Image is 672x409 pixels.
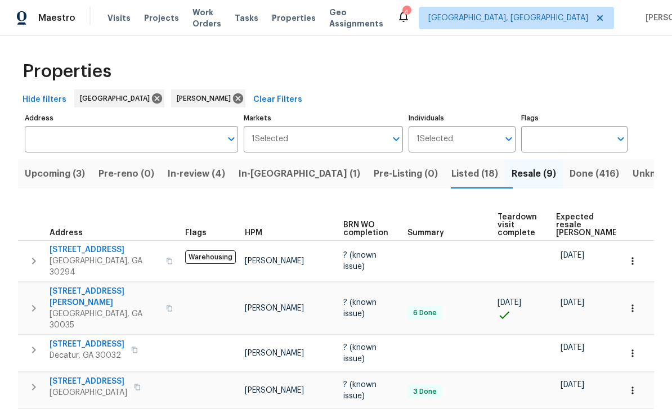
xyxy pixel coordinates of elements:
span: Geo Assignments [329,7,383,29]
span: Warehousing [185,250,236,264]
span: In-review (4) [168,166,225,182]
button: Open [388,131,404,147]
span: Teardown visit complete [498,213,537,237]
button: Open [613,131,629,147]
span: [STREET_ADDRESS] [50,376,127,387]
button: Open [223,131,239,147]
span: [DATE] [561,381,584,389]
span: In-[GEOGRAPHIC_DATA] (1) [239,166,360,182]
div: 4 [402,7,410,18]
button: Open [501,131,517,147]
span: Flags [185,229,207,237]
span: Expected resale [PERSON_NAME] [556,213,620,237]
span: Done (416) [570,166,619,182]
span: [PERSON_NAME] [245,257,304,265]
span: Hide filters [23,93,66,107]
span: Properties [272,12,316,24]
span: HPM [245,229,262,237]
span: ? (known issue) [343,381,377,400]
span: 6 Done [409,308,441,318]
span: [DATE] [561,251,584,259]
span: Decatur, GA 30032 [50,350,124,361]
span: Maestro [38,12,75,24]
span: Listed (18) [451,166,498,182]
span: 3 Done [409,387,441,397]
span: Properties [23,66,111,77]
span: Resale (9) [512,166,556,182]
span: 1 Selected [252,134,288,144]
span: [PERSON_NAME] [245,304,304,312]
span: Upcoming (3) [25,166,85,182]
span: Pre-reno (0) [98,166,154,182]
span: [STREET_ADDRESS] [50,339,124,350]
div: [GEOGRAPHIC_DATA] [74,89,164,107]
span: 1 Selected [416,134,453,144]
span: [GEOGRAPHIC_DATA], GA 30035 [50,308,159,331]
span: [GEOGRAPHIC_DATA] [80,93,154,104]
span: Address [50,229,83,237]
span: ? (known issue) [343,344,377,363]
span: Tasks [235,14,258,22]
label: Individuals [409,115,515,122]
span: Summary [407,229,444,237]
div: [PERSON_NAME] [171,89,245,107]
span: [DATE] [561,344,584,352]
label: Flags [521,115,628,122]
span: Visits [107,12,131,24]
span: [STREET_ADDRESS] [50,244,159,255]
label: Address [25,115,238,122]
span: BRN WO completion [343,221,388,237]
span: ? (known issue) [343,299,377,318]
span: ? (known issue) [343,251,377,271]
span: [DATE] [561,299,584,307]
span: Work Orders [192,7,221,29]
span: [PERSON_NAME] [177,93,235,104]
span: Projects [144,12,179,24]
span: [GEOGRAPHIC_DATA] [50,387,127,398]
span: [PERSON_NAME] [245,386,304,394]
span: [GEOGRAPHIC_DATA], [GEOGRAPHIC_DATA] [428,12,588,24]
span: Pre-Listing (0) [374,166,438,182]
span: [STREET_ADDRESS][PERSON_NAME] [50,286,159,308]
span: [GEOGRAPHIC_DATA], GA 30294 [50,255,159,278]
label: Markets [244,115,404,122]
span: Clear Filters [253,93,302,107]
span: [PERSON_NAME] [245,349,304,357]
button: Clear Filters [249,89,307,110]
span: [DATE] [498,299,521,307]
button: Hide filters [18,89,71,110]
